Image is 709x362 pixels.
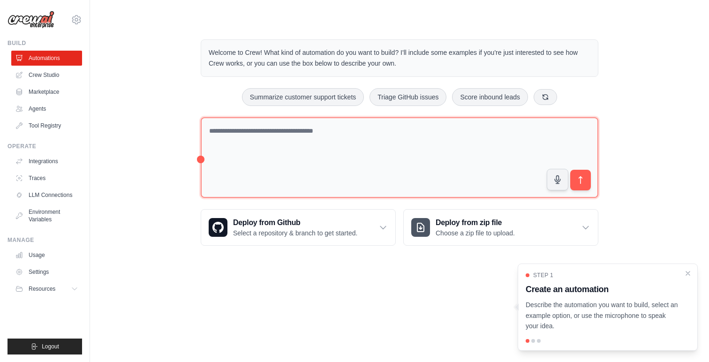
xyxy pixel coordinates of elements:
button: Triage GitHub issues [370,88,446,106]
a: Traces [11,171,82,186]
span: Resources [29,285,55,293]
div: Build [8,39,82,47]
button: Resources [11,281,82,296]
a: Marketplace [11,84,82,99]
button: Summarize customer support tickets [242,88,364,106]
img: Logo [8,11,54,29]
p: Describe the automation you want to build, select an example option, or use the microphone to spe... [526,300,679,332]
div: Operate [8,143,82,150]
h3: Deploy from Github [233,217,357,228]
a: Agents [11,101,82,116]
p: Choose a zip file to upload. [436,228,515,238]
span: Step 1 [533,271,553,279]
a: Usage [11,248,82,263]
a: LLM Connections [11,188,82,203]
a: Settings [11,264,82,279]
button: Close walkthrough [684,270,692,277]
iframe: Chat Widget [662,317,709,362]
h3: Create an automation [526,283,679,296]
button: Logout [8,339,82,354]
div: Manage [8,236,82,244]
a: Crew Studio [11,68,82,83]
a: Tool Registry [11,118,82,133]
a: Environment Variables [11,204,82,227]
p: Select a repository & branch to get started. [233,228,357,238]
button: Score inbound leads [452,88,528,106]
a: Automations [11,51,82,66]
span: Logout [42,343,59,350]
a: Integrations [11,154,82,169]
h3: Deploy from zip file [436,217,515,228]
p: Welcome to Crew! What kind of automation do you want to build? I'll include some examples if you'... [209,47,590,69]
